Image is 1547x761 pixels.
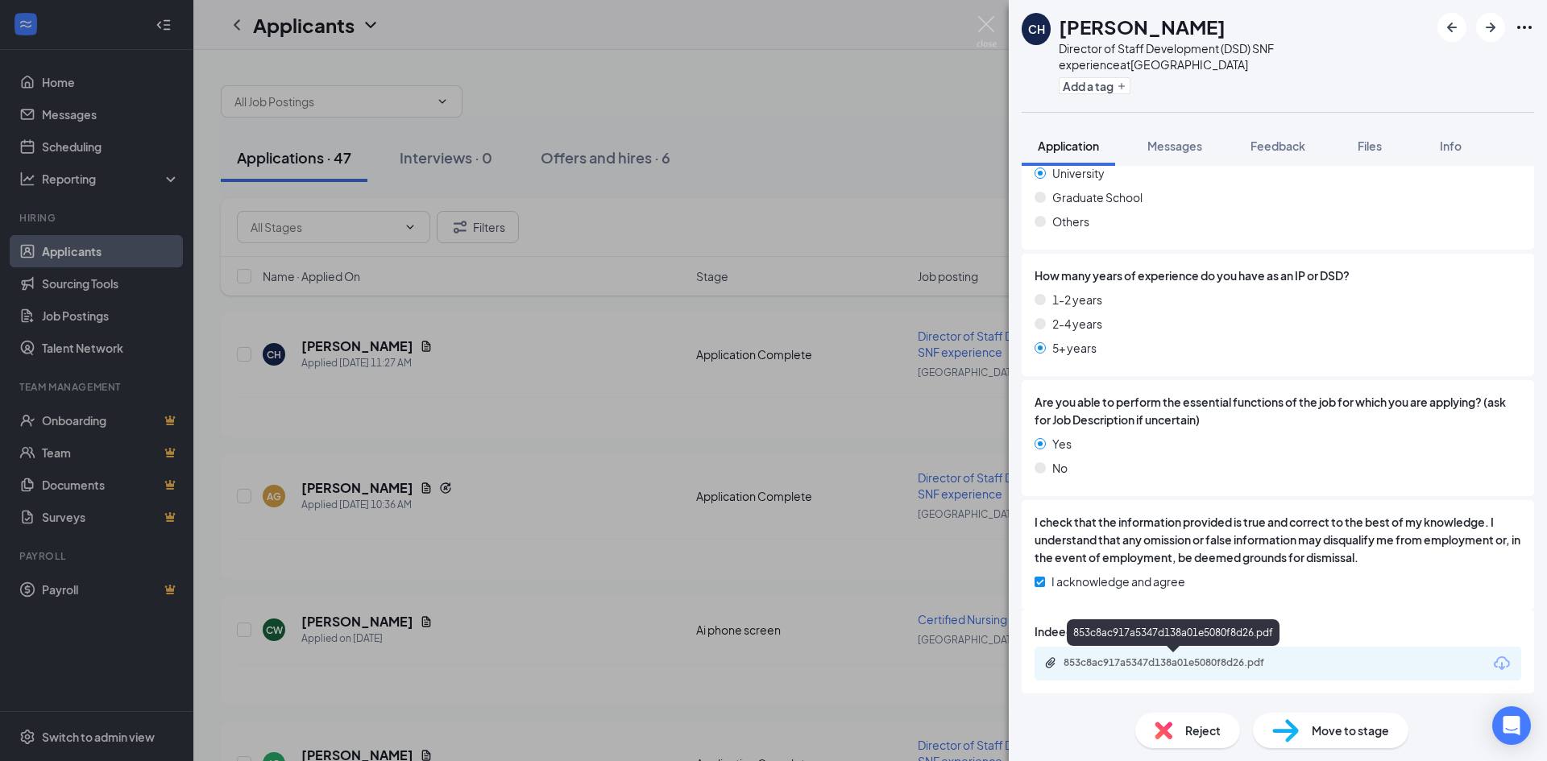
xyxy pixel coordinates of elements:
button: ArrowRight [1476,13,1505,42]
div: 853c8ac917a5347d138a01e5080f8d26.pdf [1064,656,1289,669]
div: CH [1028,21,1045,37]
button: PlusAdd a tag [1059,77,1130,94]
span: Others [1052,213,1089,230]
svg: ArrowLeftNew [1442,18,1462,37]
div: Open Intercom Messenger [1492,706,1531,745]
span: 2-4 years [1052,315,1102,333]
span: Are you able to perform the essential functions of the job for which you are applying? (ask for J... [1035,393,1521,428]
span: Yes [1052,435,1072,453]
span: Reject [1185,722,1221,739]
span: No [1052,459,1068,477]
span: University [1052,164,1105,182]
span: Info [1440,139,1462,153]
span: Indeed Resume [1035,622,1119,640]
div: 853c8ac917a5347d138a01e5080f8d26.pdf [1067,619,1279,646]
span: Messages [1147,139,1202,153]
button: ArrowLeftNew [1437,13,1466,42]
span: I check that the information provided is true and correct to the best of my knowledge. I understa... [1035,513,1521,566]
span: Move to stage [1312,722,1389,739]
span: 5+ years [1052,339,1097,357]
h1: [PERSON_NAME] [1059,13,1226,40]
span: How many years of experience do you have as an IP or DSD? [1035,267,1350,284]
a: Paperclip853c8ac917a5347d138a01e5080f8d26.pdf [1044,656,1305,672]
svg: Ellipses [1515,18,1534,37]
span: Graduate School [1052,188,1143,206]
svg: Plus [1117,81,1126,91]
span: Feedback [1250,139,1305,153]
span: Application [1038,139,1099,153]
span: 1-2 years [1052,291,1102,308]
span: Files [1358,139,1382,153]
span: I acknowledge and agree [1051,573,1185,590]
svg: ArrowRight [1481,18,1500,37]
div: Director of Staff Development (DSD) SNF experience at [GEOGRAPHIC_DATA] [1059,40,1429,72]
svg: Download [1492,654,1512,673]
svg: Paperclip [1044,656,1057,669]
